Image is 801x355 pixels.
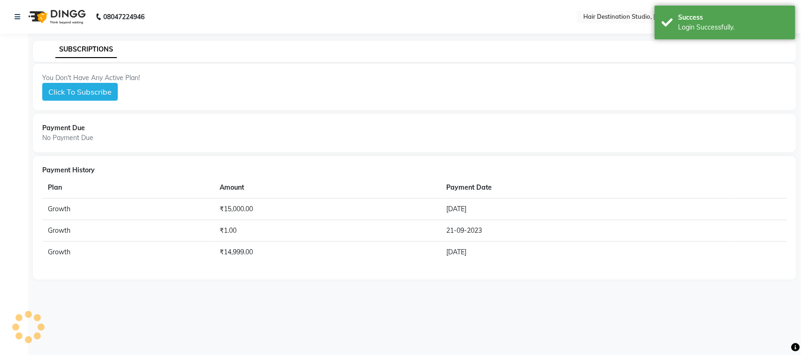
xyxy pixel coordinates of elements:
[214,199,441,220] td: ₹15,000.00
[214,220,441,242] td: ₹1.00
[55,41,117,58] a: SUBSCRIPTIONS
[441,199,729,220] td: [DATE]
[42,199,214,220] td: Growth
[678,13,788,22] div: Success
[42,83,118,101] button: Click To Subscribe
[103,4,145,30] b: 08047224946
[42,242,214,263] td: Growth
[42,133,787,143] div: No Payment Due
[214,242,441,263] td: ₹14,999.00
[42,73,787,83] div: You Don't Have Any Active Plan!
[441,242,729,263] td: [DATE]
[42,177,214,199] th: Plan
[24,4,88,30] img: logo
[441,177,729,199] th: Payment Date
[441,220,729,242] td: 21-09-2023
[678,22,788,32] div: Login Successfully.
[214,177,441,199] th: Amount
[42,123,787,133] div: Payment Due
[42,220,214,242] td: Growth
[42,165,787,175] div: Payment History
